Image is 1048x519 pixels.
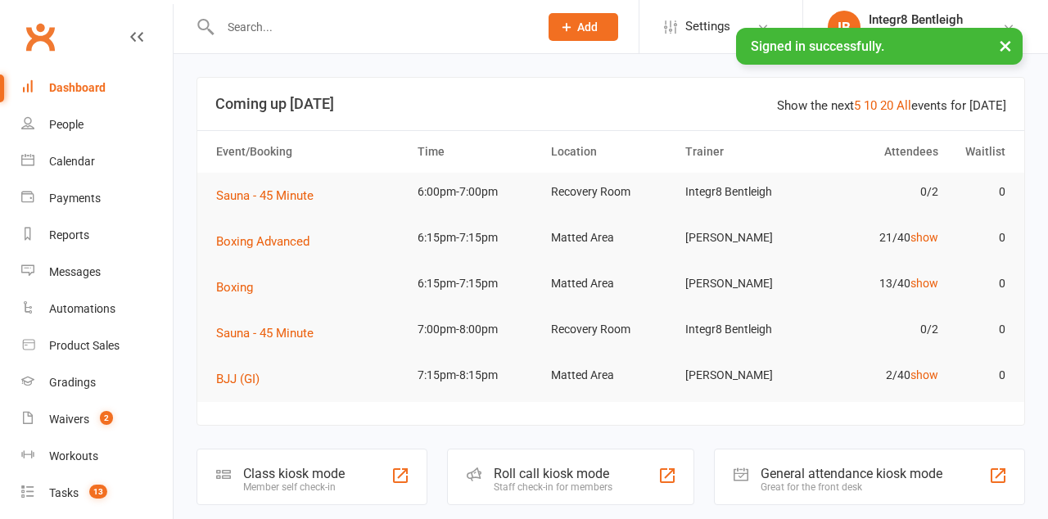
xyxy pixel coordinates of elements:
[678,131,812,173] th: Trainer
[21,143,173,180] a: Calendar
[544,310,678,349] td: Recovery Room
[215,96,1006,112] h3: Coming up [DATE]
[20,16,61,57] a: Clubworx
[49,339,120,352] div: Product Sales
[49,155,95,168] div: Calendar
[216,369,271,389] button: BJJ (GI)
[21,438,173,475] a: Workouts
[991,28,1020,63] button: ×
[21,291,173,327] a: Automations
[49,486,79,499] div: Tasks
[910,368,938,381] a: show
[21,180,173,217] a: Payments
[21,254,173,291] a: Messages
[49,265,101,278] div: Messages
[577,20,598,34] span: Add
[209,131,410,173] th: Event/Booking
[811,356,946,395] td: 2/40
[549,13,618,41] button: Add
[880,98,893,113] a: 20
[49,81,106,94] div: Dashboard
[49,192,101,205] div: Payments
[49,118,84,131] div: People
[946,131,1013,173] th: Waitlist
[897,98,911,113] a: All
[869,27,963,42] div: Integr8 Bentleigh
[89,485,107,499] span: 13
[544,173,678,211] td: Recovery Room
[678,173,812,211] td: Integr8 Bentleigh
[544,264,678,303] td: Matted Area
[678,264,812,303] td: [PERSON_NAME]
[777,96,1006,115] div: Show the next events for [DATE]
[216,326,314,341] span: Sauna - 45 Minute
[215,16,527,38] input: Search...
[910,231,938,244] a: show
[854,98,861,113] a: 5
[678,219,812,257] td: [PERSON_NAME]
[100,411,113,425] span: 2
[544,131,678,173] th: Location
[946,264,1013,303] td: 0
[21,327,173,364] a: Product Sales
[410,219,544,257] td: 6:15pm-7:15pm
[544,356,678,395] td: Matted Area
[216,372,260,386] span: BJJ (GI)
[216,323,325,343] button: Sauna - 45 Minute
[410,131,544,173] th: Time
[946,310,1013,349] td: 0
[946,356,1013,395] td: 0
[761,481,942,493] div: Great for the front desk
[216,232,321,251] button: Boxing Advanced
[49,376,96,389] div: Gradings
[216,188,314,203] span: Sauna - 45 Minute
[410,356,544,395] td: 7:15pm-8:15pm
[243,481,345,493] div: Member self check-in
[811,264,946,303] td: 13/40
[21,217,173,254] a: Reports
[243,466,345,481] div: Class kiosk mode
[869,12,963,27] div: Integr8 Bentleigh
[410,264,544,303] td: 6:15pm-7:15pm
[21,106,173,143] a: People
[910,277,938,290] a: show
[216,186,325,205] button: Sauna - 45 Minute
[494,481,612,493] div: Staff check-in for members
[678,356,812,395] td: [PERSON_NAME]
[21,364,173,401] a: Gradings
[761,466,942,481] div: General attendance kiosk mode
[811,131,946,173] th: Attendees
[49,302,115,315] div: Automations
[751,38,884,54] span: Signed in successfully.
[49,449,98,463] div: Workouts
[678,310,812,349] td: Integr8 Bentleigh
[216,278,264,297] button: Boxing
[21,401,173,438] a: Waivers 2
[811,173,946,211] td: 0/2
[828,11,861,43] div: IB
[864,98,877,113] a: 10
[49,228,89,241] div: Reports
[544,219,678,257] td: Matted Area
[946,173,1013,211] td: 0
[410,173,544,211] td: 6:00pm-7:00pm
[685,8,730,45] span: Settings
[811,310,946,349] td: 0/2
[811,219,946,257] td: 21/40
[410,310,544,349] td: 7:00pm-8:00pm
[49,413,89,426] div: Waivers
[946,219,1013,257] td: 0
[21,70,173,106] a: Dashboard
[21,475,173,512] a: Tasks 13
[494,466,612,481] div: Roll call kiosk mode
[216,234,309,249] span: Boxing Advanced
[216,280,253,295] span: Boxing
